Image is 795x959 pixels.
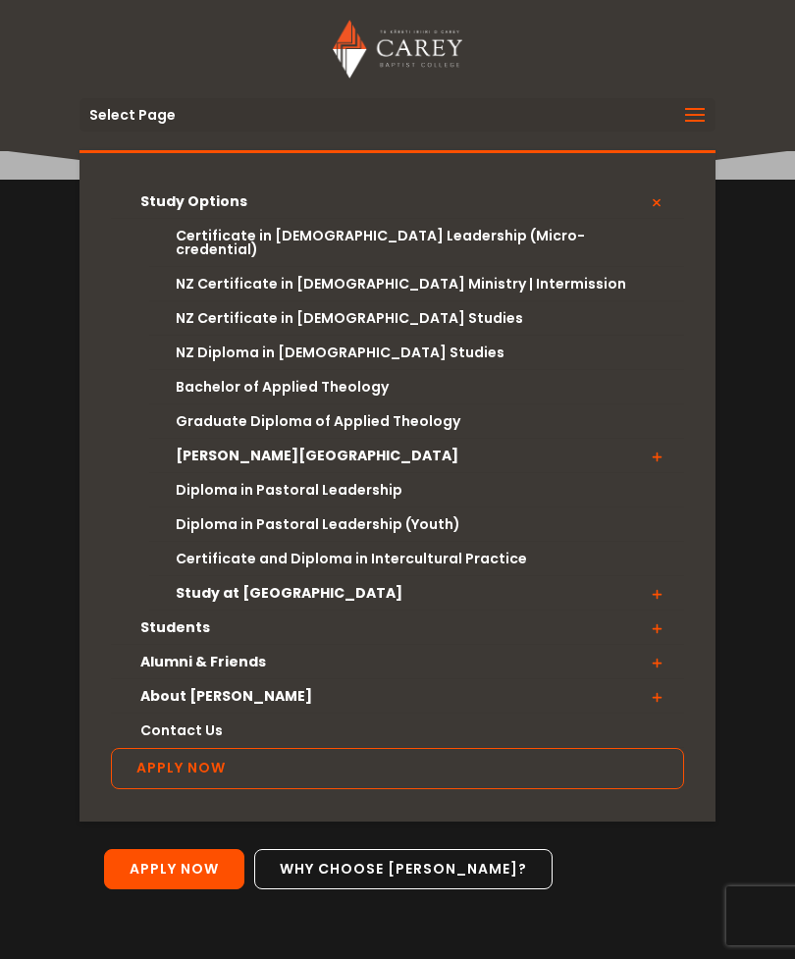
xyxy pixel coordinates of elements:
[111,645,683,679] a: Alumni & Friends
[89,108,176,122] span: Select Page
[111,185,683,219] a: Study Options
[111,748,683,789] a: Apply Now
[149,336,684,370] a: NZ Diploma in [DEMOGRAPHIC_DATA] Studies
[111,714,683,748] a: Contact Us
[149,576,684,611] a: Study at [GEOGRAPHIC_DATA]
[111,679,683,714] a: About [PERSON_NAME]
[149,267,684,301] a: NZ Certificate in [DEMOGRAPHIC_DATA] Ministry | Intermission
[149,439,684,473] a: [PERSON_NAME][GEOGRAPHIC_DATA]
[333,20,461,79] img: Carey Baptist College
[149,404,684,439] a: Graduate Diploma of Applied Theology
[149,219,684,267] a: Certificate in [DEMOGRAPHIC_DATA] Leadership (Micro-credential)
[104,849,244,890] a: Apply Now
[111,611,683,645] a: Students
[149,370,684,404] a: Bachelor of Applied Theology
[149,473,684,507] a: Diploma in Pastoral Leadership
[149,542,684,576] a: Certificate and Diploma in Intercultural Practice
[149,301,684,336] a: NZ Certificate in [DEMOGRAPHIC_DATA] Studies
[254,849,553,890] a: Why choose [PERSON_NAME]?
[149,507,684,542] a: Diploma in Pastoral Leadership (Youth)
